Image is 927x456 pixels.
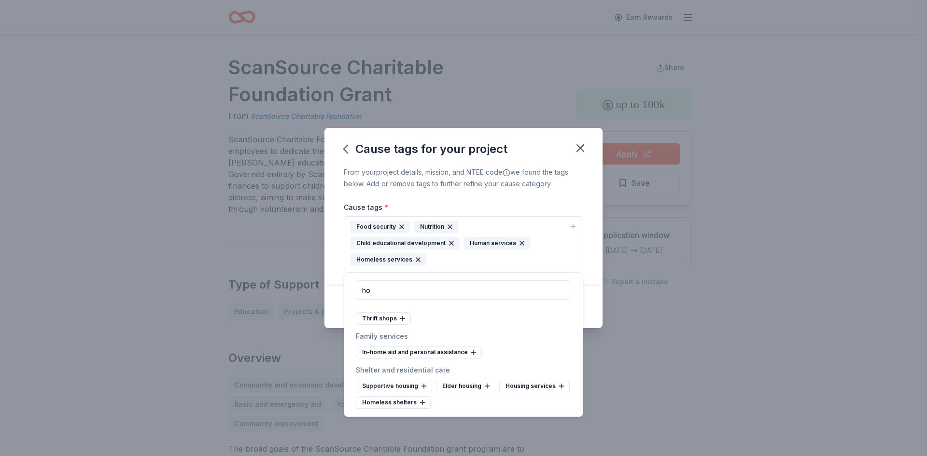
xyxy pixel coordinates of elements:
[436,380,495,392] div: Elder housing
[344,203,388,212] label: Cause tags
[344,216,583,270] button: Food securityNutritionChild educational developmentHuman servicesHomeless services
[344,166,583,190] div: From your project details, mission, and NTEE code we found the tags below. Add or remove tags to ...
[356,396,431,409] div: Homeless shelters
[344,141,507,157] div: Cause tags for your project
[356,280,571,300] input: Search causes
[350,221,410,233] div: Food security
[356,364,571,376] div: Shelter and residential care
[350,237,460,249] div: Child educational development
[356,312,411,325] div: Thrift shops
[414,221,458,233] div: Nutrition
[356,346,482,359] div: In-home aid and personal assistance
[356,331,571,342] div: Family services
[463,237,530,249] div: Human services
[356,380,432,392] div: Supportive housing
[499,380,570,392] div: Housing services
[350,253,426,266] div: Homeless services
